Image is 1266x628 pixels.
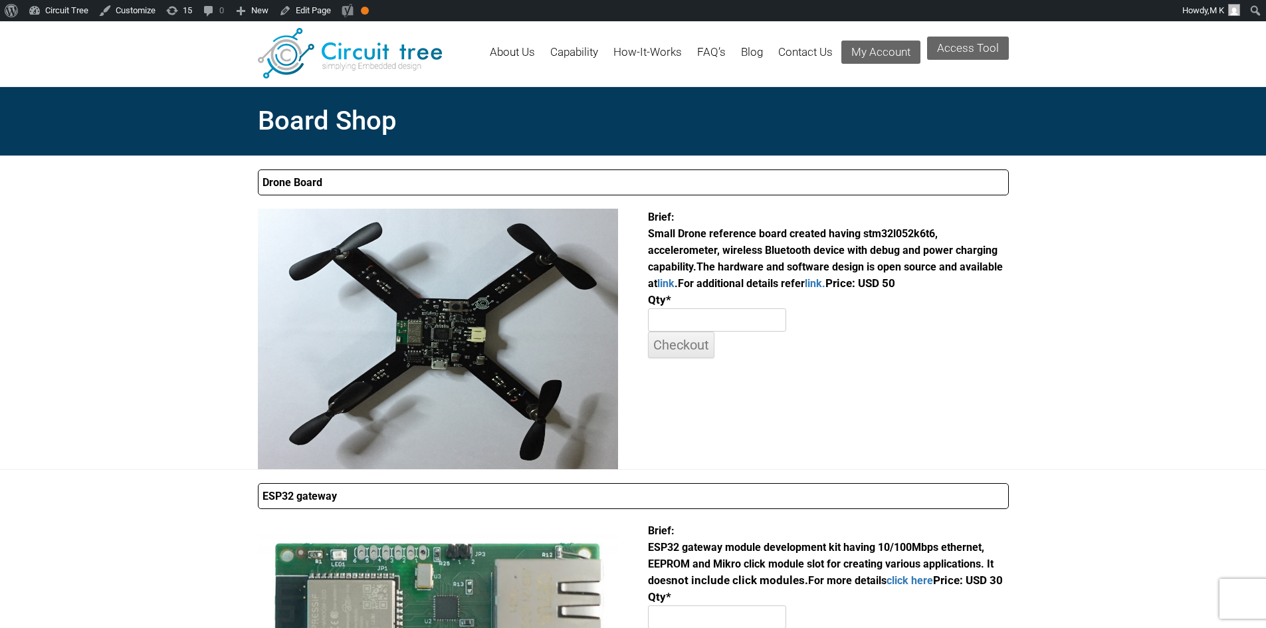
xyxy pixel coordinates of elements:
[778,37,833,80] a: Contact Us
[648,261,1003,290] span: The hardware and software design is open source and available at .
[927,37,1009,60] a: Access Tool
[258,483,1009,509] summary: ESP32 gateway
[887,574,933,587] a: click here
[657,277,675,290] a: link
[550,37,598,80] a: Capability
[648,524,994,587] span: ESP32 gateway module development kit having 10/100Mbps ethernet, EEPROM and Mikro click module sl...
[808,574,933,587] span: For more details
[258,169,1009,195] summary: Drone Board
[613,37,682,80] a: How-It-Works
[258,98,1009,144] h2: Board Shop
[648,211,998,273] span: Brief: Small Drone reference board created having stm32l052k6t6, accelerometer, wireless Bluetoot...
[697,37,726,80] a: FAQ’s
[490,37,535,80] a: About Us
[678,277,825,290] span: For additional details refer
[648,332,714,358] input: Checkout
[361,7,369,15] div: OK
[258,28,442,78] img: Circuit Tree
[1210,5,1224,15] span: M K
[648,209,1008,358] div: Price: USD 50 Qty
[648,524,675,537] span: Brief:
[741,37,763,80] a: Blog
[841,41,920,64] a: My Account
[805,277,825,290] a: link.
